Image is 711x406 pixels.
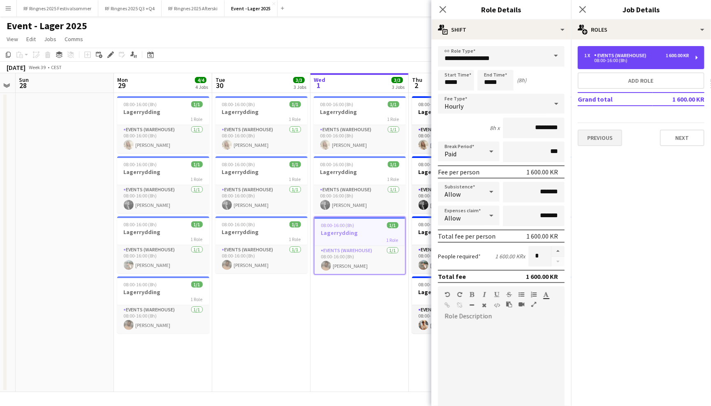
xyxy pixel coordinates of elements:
app-job-card: 08:00-16:00 (8h)1/1Lagerrydding1 RoleEvents (Warehouse)1/108:00-16:00 (8h)[PERSON_NAME] [412,156,504,213]
button: Strikethrough [506,291,512,298]
button: Text Color [543,291,549,298]
h3: Lagerrydding [412,288,504,296]
app-card-role: Events (Warehouse)1/108:00-16:00 (8h)[PERSON_NAME] [117,305,209,333]
span: 1/1 [289,221,301,227]
label: People required [438,253,481,260]
span: 30 [214,81,225,90]
span: Tue [215,76,225,84]
app-job-card: 08:00-16:00 (8h)1/1Lagerrydding1 RoleEvents (Warehouse)1/108:00-16:00 (8h)[PERSON_NAME] [117,276,209,333]
h3: Lagerrydding [412,228,504,236]
span: 4/4 [195,77,206,83]
span: 08:00-16:00 (8h) [419,221,452,227]
span: Paid [445,150,456,158]
span: 1 Role [191,236,203,242]
span: 08:00-16:00 (8h) [419,101,452,107]
span: 08:00-16:00 (8h) [222,101,255,107]
h3: Lagerrydding [215,168,308,176]
h3: Lagerrydding [314,108,406,116]
span: 08:00-16:00 (8h) [419,281,452,288]
span: 1/1 [388,161,399,167]
button: RF Ringnes 2025 Festivalsommer [17,0,98,16]
span: 1/1 [191,281,203,288]
span: 1 Role [289,116,301,122]
span: 1 Role [191,176,203,182]
button: Underline [494,291,500,298]
h3: Lagerrydding [215,108,308,116]
span: 08:00-16:00 (8h) [320,101,354,107]
span: 3/3 [391,77,403,83]
span: Allow [445,190,461,198]
div: 08:00-16:00 (8h)1/1Lagerrydding1 RoleEvents (Warehouse)1/108:00-16:00 (8h)[PERSON_NAME] [117,156,209,213]
div: 08:00-16:00 (8h)1/1Lagerrydding1 RoleEvents (Warehouse)1/108:00-16:00 (8h)[PERSON_NAME] [117,216,209,273]
span: 1 Role [191,116,203,122]
span: 28 [18,81,29,90]
app-card-role: Events (Warehouse)1/108:00-16:00 (8h)[PERSON_NAME] [117,125,209,153]
span: 1 Role [387,116,399,122]
span: Week 39 [27,64,48,70]
span: Hourly [445,102,463,110]
span: 29 [116,81,128,90]
button: Ordered List [531,291,537,298]
div: 08:00-16:00 (8h) [584,58,689,63]
span: 08:00-16:00 (8h) [321,222,354,228]
h1: Event - Lager 2025 [7,20,87,32]
div: 3 Jobs [294,84,306,90]
span: 2 [411,81,422,90]
span: 1 Role [289,176,301,182]
span: 1/1 [191,161,203,167]
div: Total fee per person [438,232,496,240]
a: Comms [61,34,86,44]
app-card-role: Events (Warehouse)1/108:00-16:00 (8h)[PERSON_NAME] [117,245,209,273]
app-job-card: 08:00-16:00 (8h)1/1Lagerrydding1 RoleEvents (Warehouse)1/108:00-16:00 (8h)[PERSON_NAME] [314,96,406,153]
button: Event - Lager 2025 [225,0,278,16]
app-job-card: 08:00-16:00 (8h)1/1Lagerrydding1 RoleEvents (Warehouse)1/108:00-16:00 (8h)[PERSON_NAME] [215,156,308,213]
div: 08:00-16:00 (8h)1/1Lagerrydding1 RoleEvents (Warehouse)1/108:00-16:00 (8h)[PERSON_NAME] [117,96,209,153]
div: Roles [571,20,711,39]
span: 1/1 [289,161,301,167]
h3: Lagerrydding [215,228,308,236]
div: 1 600.00 KR [526,232,558,240]
td: 1 600.00 KR [653,93,704,106]
div: 08:00-16:00 (8h)1/1Lagerrydding1 RoleEvents (Warehouse)1/108:00-16:00 (8h)[PERSON_NAME] [215,216,308,273]
span: 1 Role [289,236,301,242]
button: RF Ringnes 2025 Afterski [162,0,225,16]
div: 1 x [584,53,594,58]
div: [DATE] [7,63,25,72]
span: Jobs [44,35,56,43]
div: Shift [431,20,571,39]
button: RF Ringnes 2025 Q3 +Q4 [98,0,162,16]
div: 3 Jobs [392,84,405,90]
h3: Lagerrydding [412,168,504,176]
app-job-card: 08:00-16:00 (8h)1/1Lagerrydding1 RoleEvents (Warehouse)1/108:00-16:00 (8h)[PERSON_NAME] [412,96,504,153]
app-card-role: Events (Warehouse)1/108:00-16:00 (8h)[PERSON_NAME] [315,246,405,274]
div: Total fee [438,272,466,281]
span: 08:00-16:00 (8h) [419,161,452,167]
h3: Role Details [431,4,571,15]
h3: Lagerrydding [117,228,209,236]
div: 1 600.00 KR [526,272,558,281]
span: 1/1 [191,221,203,227]
app-job-card: 08:00-16:00 (8h)1/1Lagerrydding1 RoleEvents (Warehouse)1/108:00-16:00 (8h)[PERSON_NAME] [314,156,406,213]
span: 1/1 [388,101,399,107]
div: 8h x [490,124,500,132]
h3: Lagerrydding [412,108,504,116]
div: (8h) [517,77,526,84]
span: Edit [26,35,36,43]
span: 1/1 [191,101,203,107]
h3: Lagerrydding [117,288,209,296]
h3: Job Details [571,4,711,15]
app-card-role: Events (Warehouse)1/108:00-16:00 (8h)[PERSON_NAME] [412,185,504,213]
a: Jobs [41,34,60,44]
span: Thu [412,76,422,84]
span: 3/3 [293,77,305,83]
span: Mon [117,76,128,84]
span: 08:00-16:00 (8h) [222,161,255,167]
span: 08:00-16:00 (8h) [124,281,157,288]
app-job-card: 08:00-16:00 (8h)1/1Lagerrydding1 RoleEvents (Warehouse)1/108:00-16:00 (8h)[PERSON_NAME] [314,216,406,275]
button: Horizontal Line [469,302,475,309]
